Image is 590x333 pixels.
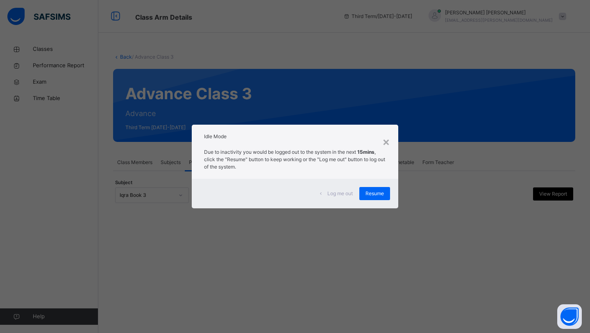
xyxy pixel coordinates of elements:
[357,149,374,155] strong: 15mins
[327,190,353,197] span: Log me out
[204,148,386,171] p: Due to inactivity you would be logged out to the system in the next , click the "Resume" button t...
[557,304,582,329] button: Open asap
[365,190,384,197] span: Resume
[204,133,386,140] h2: Idle Mode
[382,133,390,150] div: ×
